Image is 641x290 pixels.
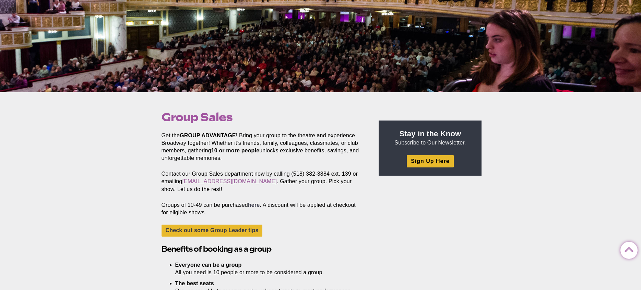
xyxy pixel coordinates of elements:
[162,201,363,216] p: Groups of 10-49 can be purchased . A discount will be applied at checkout for eligible shows.
[162,170,363,193] p: Contact our Group Sales department now by calling (518) 382-3884 ext. 139 or emailing . Gather yo...
[400,129,461,138] strong: Stay in the Know
[175,261,353,276] li: All you need is 10 people or more to be considered a group.
[182,178,277,184] a: [EMAIL_ADDRESS][DOMAIN_NAME]
[162,111,363,124] h1: Group Sales
[162,132,363,162] p: Get the ! Bring your group to the theatre and experience Broadway together! Whether it’s friends,...
[387,129,473,147] p: Subscribe to Our Newsletter.
[407,155,453,167] a: Sign Up Here
[180,133,236,138] strong: GROUP ADVANTAGE
[162,244,363,254] h2: Benefits of booking as a group
[248,202,260,208] a: here
[175,262,242,268] strong: Everyone can be a group
[211,148,260,153] strong: 10 or more people
[162,225,263,237] a: Check out some Group Leader tips
[175,280,214,286] strong: The best seats
[620,242,634,256] a: Back to Top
